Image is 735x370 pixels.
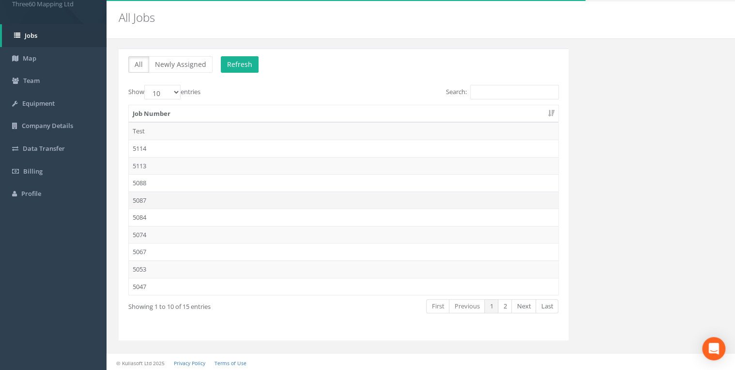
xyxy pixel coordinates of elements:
a: Jobs [2,24,107,47]
td: 5074 [129,226,558,243]
span: Map [23,54,36,63]
a: Next [511,299,536,313]
td: 5114 [129,140,558,157]
th: Job Number: activate to sort column ascending [129,105,558,123]
td: Test [129,122,558,140]
div: Showing 1 to 10 of 15 entries [128,298,299,311]
td: 5088 [129,174,558,192]
span: Company Details [22,121,73,130]
a: Privacy Policy [174,360,205,367]
small: © Kullasoft Ltd 2025 [116,360,165,367]
select: Showentries [144,85,181,99]
button: Newly Assigned [149,56,213,73]
span: Team [23,76,40,85]
span: Equipment [22,99,55,108]
div: Open Intercom Messenger [702,337,725,360]
a: Previous [449,299,485,313]
h2: All Jobs [119,11,620,24]
span: Data Transfer [23,144,65,153]
a: Last [536,299,558,313]
a: 2 [498,299,512,313]
a: 1 [484,299,498,313]
label: Search: [446,85,559,99]
input: Search: [470,85,559,99]
a: First [426,299,449,313]
span: Billing [23,167,43,176]
td: 5087 [129,192,558,209]
td: 5067 [129,243,558,260]
button: All [128,56,149,73]
td: 5047 [129,278,558,295]
td: 5084 [129,209,558,226]
td: 5113 [129,157,558,175]
button: Refresh [221,56,259,73]
span: Jobs [25,31,37,40]
td: 5053 [129,260,558,278]
a: Terms of Use [214,360,246,367]
label: Show entries [128,85,200,99]
span: Profile [21,189,41,198]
